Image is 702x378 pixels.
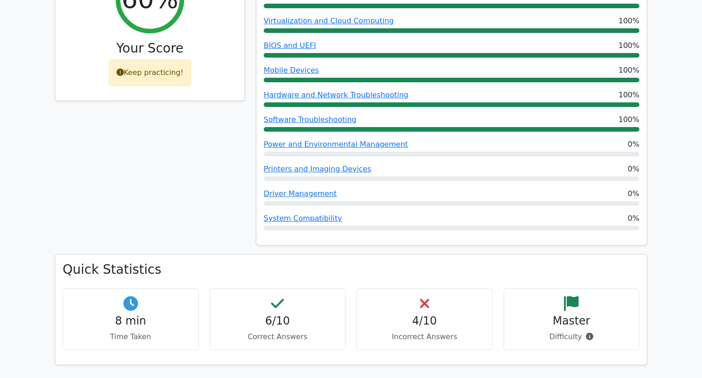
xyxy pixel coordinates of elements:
h4: 4/10 [364,314,485,328]
h3: Your Score [63,41,237,56]
a: Mobile Devices [264,66,319,75]
a: Hardware and Network Troubleshooting [264,91,409,99]
h4: 8 min [70,314,191,328]
span: 100% [618,16,639,27]
span: 0% [628,188,639,199]
span: 100% [618,40,639,51]
a: Virtualization and Cloud Computing [264,16,394,25]
p: Time Taken [70,331,191,342]
span: 100% [618,90,639,101]
a: Power and Environmental Management [264,140,408,149]
span: 0% [628,164,639,175]
p: Difficulty [511,331,632,342]
a: System Compatibility [264,214,342,223]
h4: Master [511,314,632,328]
div: Keep practicing! [109,59,191,86]
span: 100% [618,114,639,125]
p: Incorrect Answers [364,331,485,342]
span: 100% [618,65,639,76]
h4: 6/10 [218,314,338,328]
h3: Quick Statistics [63,262,639,277]
a: BIOS and UEFI [264,41,316,50]
span: 0% [628,139,639,150]
a: Driver Management [264,189,337,198]
a: Software Troubleshooting [264,115,356,124]
span: 0% [628,213,639,224]
a: Printers and Imaging Devices [264,165,371,173]
p: Correct Answers [218,331,338,342]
